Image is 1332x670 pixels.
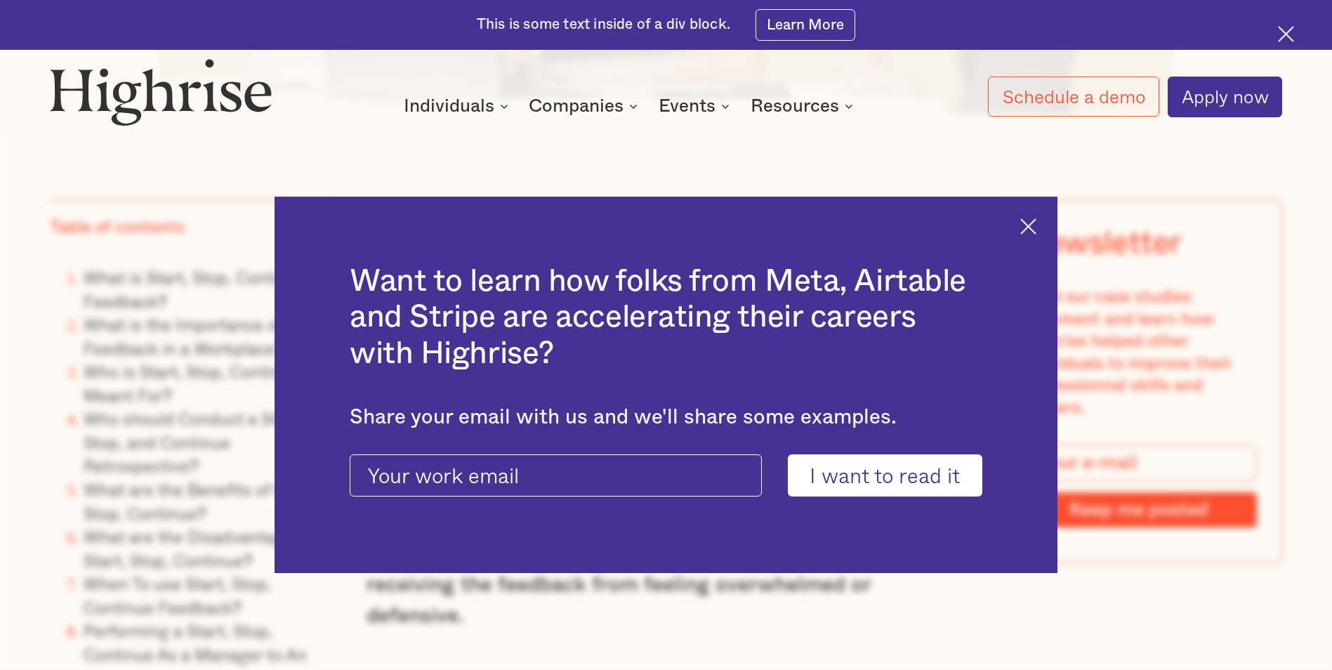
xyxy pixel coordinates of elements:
[477,15,730,34] div: This is some text inside of a div block.
[788,454,982,496] input: I want to read it
[1168,77,1282,117] a: Apply now
[50,58,272,126] img: Highrise logo
[751,98,839,114] div: Resources
[404,98,513,114] div: Individuals
[529,98,624,114] div: Companies
[751,98,857,114] div: Resources
[756,9,856,41] a: Learn More
[350,405,982,430] div: Share your email with us and we'll share some examples.
[659,98,716,114] div: Events
[529,98,642,114] div: Companies
[1020,218,1036,235] img: Cross icon
[1278,26,1294,42] img: Cross icon
[350,454,762,496] input: Your work email
[350,454,982,496] form: current-ascender-blog-article-modal-form
[404,98,494,114] div: Individuals
[988,77,1159,117] a: Schedule a demo
[350,263,982,372] h2: Want to learn how folks from Meta, Airtable and Stripe are accelerating their careers with Highrise?
[659,98,734,114] div: Events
